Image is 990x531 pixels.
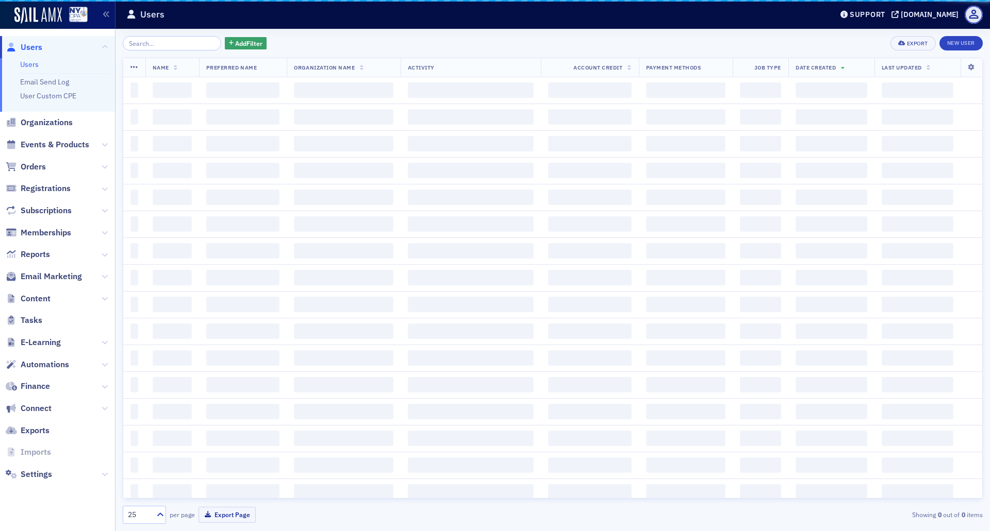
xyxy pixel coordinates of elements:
span: ‌ [206,404,280,419]
span: ‌ [882,190,953,205]
span: ‌ [130,243,138,259]
span: Registrations [21,183,71,194]
span: ‌ [646,377,725,392]
span: ‌ [130,457,138,473]
span: ‌ [646,190,725,205]
span: ‌ [796,136,867,151]
span: Profile [965,6,983,24]
a: Events & Products [6,139,89,150]
span: ‌ [548,190,632,205]
a: Exports [6,425,49,436]
span: Preferred Name [206,64,257,71]
span: ‌ [548,109,632,125]
span: ‌ [408,136,534,151]
span: Imports [21,447,51,458]
span: ‌ [796,82,867,98]
a: Tasks [6,315,42,326]
span: ‌ [796,323,867,339]
span: ‌ [646,297,725,312]
span: ‌ [294,109,393,125]
span: ‌ [408,404,534,419]
span: E-Learning [21,337,61,348]
img: SailAMX [14,7,62,24]
span: ‌ [206,323,280,339]
span: ‌ [646,431,725,446]
span: ‌ [206,297,280,312]
span: ‌ [796,243,867,259]
span: Users [21,42,42,53]
span: ‌ [408,216,534,232]
span: ‌ [740,350,781,366]
a: Users [20,60,39,69]
span: ‌ [882,109,953,125]
span: ‌ [548,350,632,366]
a: Memberships [6,227,71,238]
span: ‌ [548,243,632,259]
span: Content [21,293,51,304]
span: ‌ [882,243,953,259]
span: ‌ [294,270,393,285]
span: Subscriptions [21,205,72,216]
span: ‌ [153,431,192,446]
span: ‌ [796,297,867,312]
span: Last Updated [882,64,922,71]
span: ‌ [153,297,192,312]
span: ‌ [408,323,534,339]
span: ‌ [153,404,192,419]
span: ‌ [796,484,867,500]
span: ‌ [408,297,534,312]
span: ‌ [646,350,725,366]
span: ‌ [408,457,534,473]
span: ‌ [882,404,953,419]
span: ‌ [882,163,953,178]
div: 25 [128,509,151,520]
span: ‌ [882,297,953,312]
span: ‌ [548,484,632,500]
span: ‌ [294,404,393,419]
span: ‌ [130,82,138,98]
span: ‌ [796,163,867,178]
span: ‌ [646,109,725,125]
a: Automations [6,359,69,370]
button: AddFilter [225,37,267,50]
span: ‌ [153,484,192,500]
span: ‌ [294,350,393,366]
span: ‌ [408,270,534,285]
span: ‌ [646,216,725,232]
span: ‌ [130,404,138,419]
span: ‌ [130,136,138,151]
span: ‌ [130,270,138,285]
span: ‌ [740,190,781,205]
span: ‌ [796,377,867,392]
span: ‌ [740,431,781,446]
h1: Users [140,8,164,21]
span: Connect [21,403,52,414]
span: ‌ [548,163,632,178]
span: ‌ [153,377,192,392]
span: ‌ [130,190,138,205]
span: ‌ [548,377,632,392]
a: Users [6,42,42,53]
span: ‌ [408,350,534,366]
span: ‌ [130,350,138,366]
span: ‌ [646,270,725,285]
span: ‌ [548,82,632,98]
span: ‌ [206,190,280,205]
button: Export [890,36,935,50]
span: Orders [21,161,46,173]
strong: 0 [960,510,967,519]
div: Export [907,41,928,46]
a: Email Send Log [20,77,69,87]
span: ‌ [882,216,953,232]
span: ‌ [153,190,192,205]
span: ‌ [548,270,632,285]
span: ‌ [294,377,393,392]
span: ‌ [796,457,867,473]
a: Orders [6,161,46,173]
span: ‌ [646,136,725,151]
span: ‌ [882,82,953,98]
span: ‌ [206,377,280,392]
span: ‌ [796,404,867,419]
span: ‌ [548,431,632,446]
